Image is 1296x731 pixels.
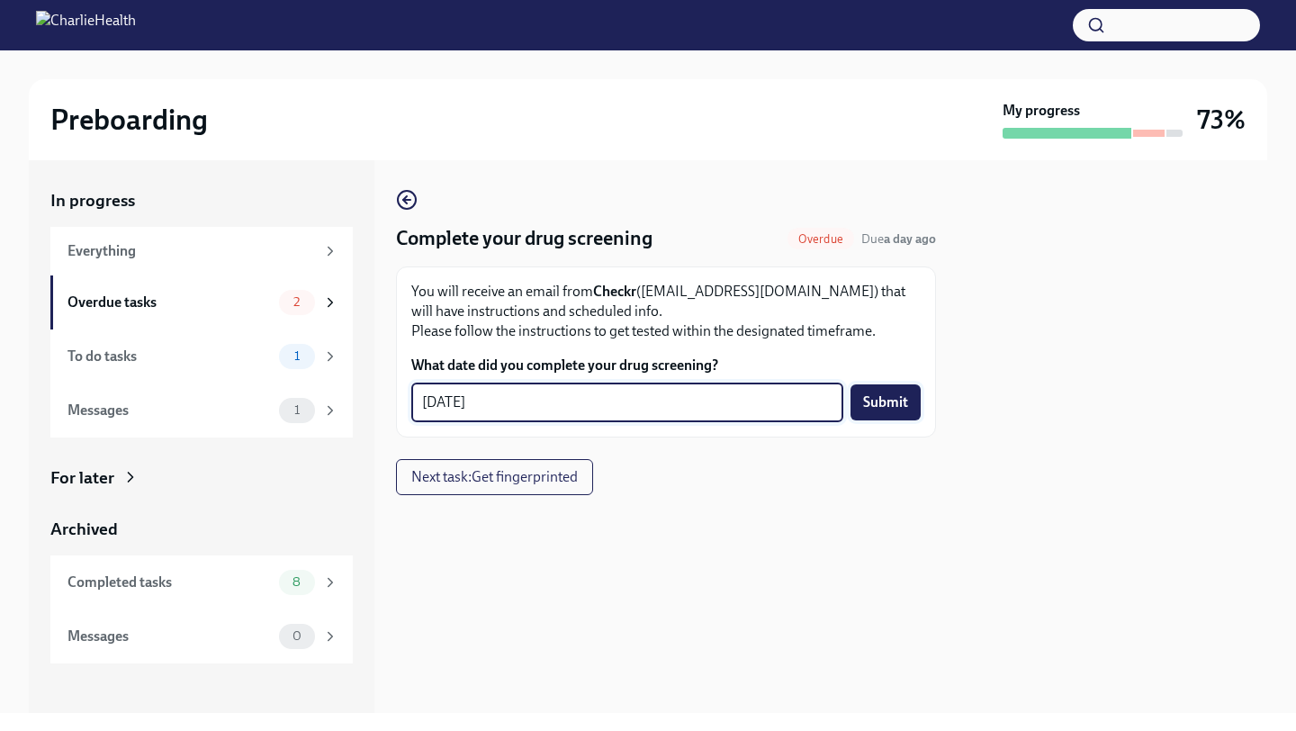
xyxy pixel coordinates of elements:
button: Next task:Get fingerprinted [396,459,593,495]
span: 0 [282,629,312,643]
h3: 73% [1197,104,1246,136]
a: To do tasks1 [50,329,353,384]
strong: Checkr [593,283,636,300]
a: In progress [50,189,353,212]
span: September 3rd, 2025 09:00 [861,230,936,248]
a: Everything [50,227,353,275]
div: Everything [67,241,315,261]
span: Submit [863,393,908,411]
a: For later [50,466,353,490]
span: 1 [283,403,310,417]
span: 2 [283,295,310,309]
img: CharlieHealth [36,11,136,40]
div: To do tasks [67,347,272,366]
a: Completed tasks8 [50,555,353,609]
span: 8 [282,575,311,589]
span: Next task : Get fingerprinted [411,468,578,486]
strong: My progress [1003,101,1080,121]
a: Messages0 [50,609,353,663]
a: Archived [50,518,353,541]
span: Overdue [787,232,854,246]
button: Submit [850,384,921,420]
p: You will receive an email from ([EMAIL_ADDRESS][DOMAIN_NAME]) that will have instructions and sch... [411,282,921,341]
strong: a day ago [884,231,936,247]
a: Messages1 [50,384,353,438]
a: Overdue tasks2 [50,275,353,329]
div: Completed tasks [67,573,272,592]
div: Messages [67,627,272,646]
span: 1 [283,349,310,363]
div: Overdue tasks [67,293,272,312]
h2: Preboarding [50,102,208,138]
span: Due [861,231,936,247]
label: What date did you complete your drug screening? [411,356,921,375]
textarea: [DATE] [422,392,832,413]
h4: Complete your drug screening [396,225,652,252]
div: For later [50,466,114,490]
div: Messages [67,401,272,420]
